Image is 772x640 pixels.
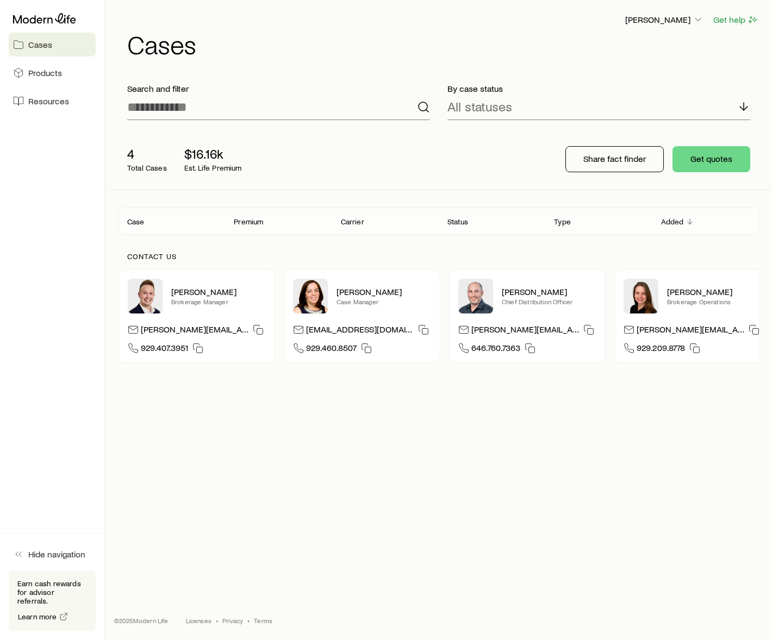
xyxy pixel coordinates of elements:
button: [PERSON_NAME] [625,14,704,27]
span: • [216,616,218,625]
p: [PERSON_NAME] [171,286,266,297]
p: By case status [447,83,750,94]
span: Learn more [18,613,57,620]
p: Status [447,217,468,226]
p: Brokerage Operations [667,297,762,306]
p: Share fact finder [583,153,646,164]
a: Privacy [222,616,243,625]
span: Products [28,67,62,78]
span: 929.407.3951 [141,342,188,357]
p: Case Manager [337,297,431,306]
p: $16.16k [184,146,242,161]
p: [PERSON_NAME] [625,14,703,25]
a: Resources [9,89,96,113]
p: [PERSON_NAME][EMAIL_ADDRESS][DOMAIN_NAME] [637,324,744,338]
img: Derek Wakefield [128,279,163,313]
button: Get help [713,14,759,26]
a: Cases [9,33,96,57]
h1: Cases [127,31,759,57]
a: Products [9,61,96,85]
p: All statuses [447,99,512,114]
p: Added [661,217,684,226]
button: Get quotes [673,146,750,172]
p: [PERSON_NAME] [667,286,762,297]
p: [PERSON_NAME] [502,286,596,297]
p: Earn cash rewards for advisor referrals. [17,579,87,605]
p: Total Cases [127,164,167,172]
button: Share fact finder [565,146,664,172]
img: Heather McKee [293,279,328,313]
p: Case [127,217,145,226]
p: [PERSON_NAME][EMAIL_ADDRESS][DOMAIN_NAME] [141,324,248,338]
p: © 2025 Modern Life [114,616,169,625]
p: Carrier [341,217,364,226]
button: Hide navigation [9,542,96,566]
p: [EMAIL_ADDRESS][DOMAIN_NAME] [306,324,414,338]
p: Type [554,217,571,226]
p: [PERSON_NAME] [337,286,431,297]
span: Resources [28,96,69,106]
p: Contact us [127,252,750,261]
p: Chief Distribution Officer [502,297,596,306]
p: Search and filter [127,83,430,94]
p: Est. Life Premium [184,164,242,172]
a: Licenses [186,616,211,625]
span: 929.209.8778 [637,342,685,357]
span: • [247,616,250,625]
img: Ellen Wall [624,279,658,313]
p: Premium [234,217,263,226]
span: Cases [28,39,52,50]
img: Dan Pierson [458,279,493,313]
span: Hide navigation [28,549,85,560]
a: Terms [254,616,272,625]
span: 929.460.8507 [306,342,357,357]
p: 4 [127,146,167,161]
span: 646.760.7363 [471,342,520,357]
div: Earn cash rewards for advisor referrals.Learn more [9,570,96,631]
p: Brokerage Manager [171,297,266,306]
div: Client cases [119,208,759,235]
p: [PERSON_NAME][EMAIL_ADDRESS][DOMAIN_NAME] [471,324,579,338]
